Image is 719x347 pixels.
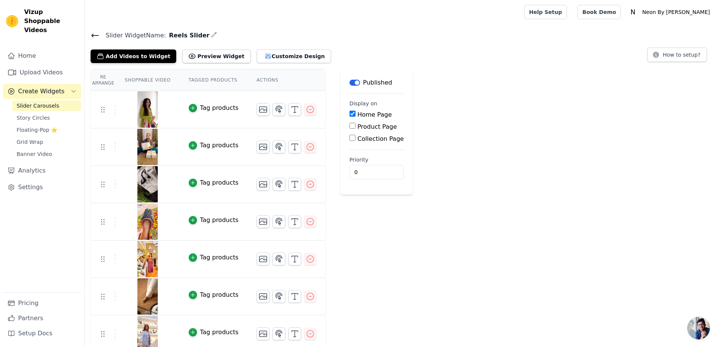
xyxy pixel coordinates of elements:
[17,114,50,122] span: Story Circles
[137,166,158,202] img: vizup-images-172e.png
[200,216,239,225] div: Tag products
[631,8,636,16] text: N
[357,123,397,130] label: Product Page
[91,49,176,63] button: Add Videos to Widget
[189,290,239,299] button: Tag products
[200,328,239,337] div: Tag products
[91,69,115,91] th: Re Arrange
[189,103,239,113] button: Tag products
[189,253,239,262] button: Tag products
[17,102,59,109] span: Slider Carousels
[577,5,621,19] a: Book Demo
[200,253,239,262] div: Tag products
[189,328,239,337] button: Tag products
[3,326,81,341] a: Setup Docs
[257,253,269,265] button: Change Thumbnail
[100,31,166,40] span: Slider Widget Name:
[12,137,81,147] a: Grid Wrap
[200,141,239,150] div: Tag products
[349,100,377,107] legend: Display on
[18,87,65,96] span: Create Widgets
[211,30,217,40] div: Edit Name
[257,103,269,116] button: Change Thumbnail
[3,48,81,63] a: Home
[257,290,269,303] button: Change Thumbnail
[639,5,713,19] p: Neon By [PERSON_NAME]
[257,140,269,153] button: Change Thumbnail
[6,15,18,27] img: Vizup
[647,48,707,62] button: How to setup?
[3,84,81,99] button: Create Widgets
[200,103,239,113] div: Tag products
[24,8,78,35] span: Vizup Shoppable Videos
[12,149,81,159] a: Banner Video
[3,311,81,326] a: Partners
[3,163,81,178] a: Analytics
[189,178,239,187] button: Tag products
[3,296,81,311] a: Pricing
[137,278,158,315] img: vizup-images-de2f.jpg
[357,111,392,118] label: Home Page
[17,126,57,134] span: Floating-Pop ⭐
[257,178,269,191] button: Change Thumbnail
[3,65,81,80] a: Upload Videos
[357,135,404,142] label: Collection Page
[137,204,158,240] img: vizup-images-2ac4.png
[200,178,239,187] div: Tag products
[166,31,209,40] span: Reels Slider
[12,100,81,111] a: Slider Carousels
[17,150,52,158] span: Banner Video
[12,113,81,123] a: Story Circles
[137,241,158,277] img: vizup-images-90ce.jpg
[627,5,713,19] button: N Neon By [PERSON_NAME]
[687,317,710,339] div: Open chat
[257,327,269,340] button: Change Thumbnail
[257,49,331,63] button: Customize Design
[137,129,158,165] img: vizup-images-34d1.jpg
[182,49,250,63] button: Preview Widget
[115,69,179,91] th: Shoppable Video
[12,125,81,135] a: Floating-Pop ⭐
[248,69,325,91] th: Actions
[200,290,239,299] div: Tag products
[17,138,43,146] span: Grid Wrap
[524,5,567,19] a: Help Setup
[189,216,239,225] button: Tag products
[349,156,404,163] label: Priority
[363,78,392,87] p: Published
[647,53,707,60] a: How to setup?
[257,215,269,228] button: Change Thumbnail
[180,69,248,91] th: Tagged Products
[189,141,239,150] button: Tag products
[3,180,81,195] a: Settings
[137,91,158,128] img: vizup-images-c6ea.jpg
